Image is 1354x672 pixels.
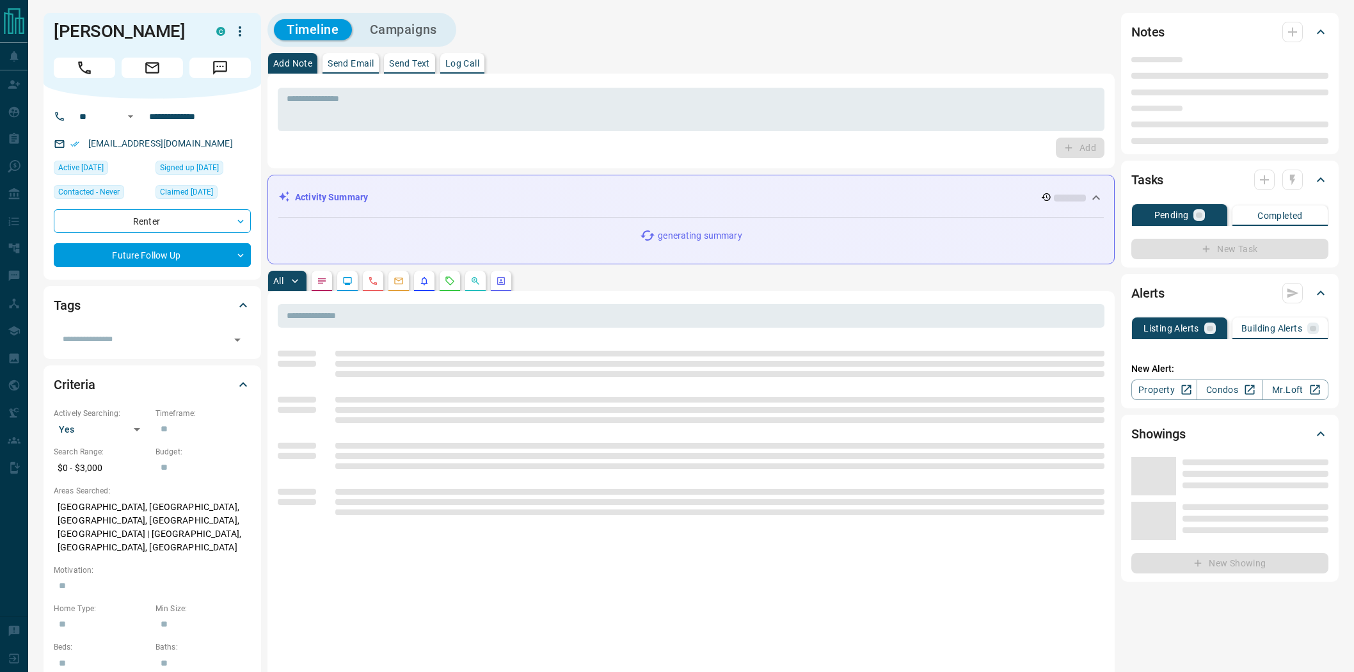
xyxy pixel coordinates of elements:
svg: Notes [317,276,327,286]
p: Search Range: [54,446,149,458]
span: Call [54,58,115,78]
div: Future Follow Up [54,243,251,267]
button: Timeline [274,19,352,40]
p: Actively Searching: [54,408,149,419]
div: Wed Dec 20 2023 [155,185,251,203]
svg: Emails [394,276,404,286]
svg: Email Verified [70,140,79,148]
div: Yes [54,419,149,440]
p: Pending [1154,211,1189,220]
svg: Opportunities [470,276,481,286]
span: Email [122,58,183,78]
div: Notes [1131,17,1328,47]
p: Areas Searched: [54,485,251,497]
button: Open [123,109,138,124]
a: [EMAIL_ADDRESS][DOMAIN_NAME] [88,138,233,148]
p: Add Note [273,59,312,68]
svg: Lead Browsing Activity [342,276,353,286]
svg: Requests [445,276,455,286]
div: Sun Jul 27 2025 [54,161,149,179]
h2: Tasks [1131,170,1163,190]
p: generating summary [658,229,742,243]
p: Building Alerts [1241,324,1302,333]
span: Claimed [DATE] [160,186,213,198]
p: Log Call [445,59,479,68]
h2: Notes [1131,22,1165,42]
button: Open [228,331,246,349]
div: Tue Dec 19 2023 [155,161,251,179]
div: Tags [54,290,251,321]
h2: Tags [54,295,80,316]
p: All [273,276,283,285]
h2: Showings [1131,424,1186,444]
p: $0 - $3,000 [54,458,149,479]
div: Criteria [54,369,251,400]
a: Property [1131,380,1197,400]
p: New Alert: [1131,362,1328,376]
p: Activity Summary [295,191,368,204]
p: Min Size: [155,603,251,614]
svg: Listing Alerts [419,276,429,286]
a: Mr.Loft [1262,380,1328,400]
div: Activity Summary [278,186,1104,209]
button: Campaigns [357,19,450,40]
h1: [PERSON_NAME] [54,21,197,42]
p: Send Text [389,59,430,68]
h2: Criteria [54,374,95,395]
span: Signed up [DATE] [160,161,219,174]
p: Listing Alerts [1143,324,1199,333]
p: Home Type: [54,603,149,614]
svg: Agent Actions [496,276,506,286]
span: Contacted - Never [58,186,120,198]
p: Baths: [155,641,251,653]
p: Beds: [54,641,149,653]
a: Condos [1197,380,1262,400]
div: Alerts [1131,278,1328,308]
div: Showings [1131,419,1328,449]
div: condos.ca [216,27,225,36]
p: Budget: [155,446,251,458]
p: Timeframe: [155,408,251,419]
p: Completed [1257,211,1303,220]
div: Tasks [1131,164,1328,195]
p: Motivation: [54,564,251,576]
span: Active [DATE] [58,161,104,174]
p: Send Email [328,59,374,68]
div: Renter [54,209,251,233]
span: Message [189,58,251,78]
svg: Calls [368,276,378,286]
h2: Alerts [1131,283,1165,303]
p: [GEOGRAPHIC_DATA], [GEOGRAPHIC_DATA], [GEOGRAPHIC_DATA], [GEOGRAPHIC_DATA], [GEOGRAPHIC_DATA] | [... [54,497,251,558]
